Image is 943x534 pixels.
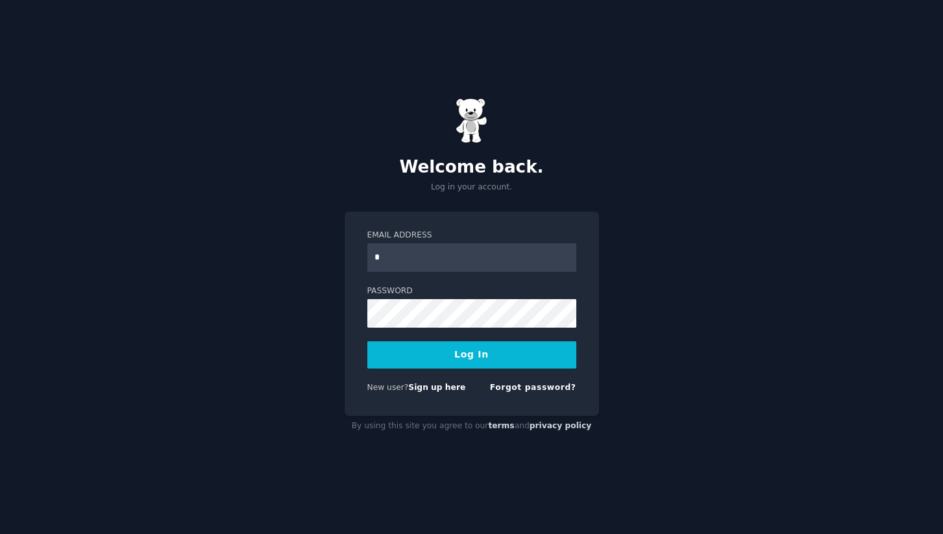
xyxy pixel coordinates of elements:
a: privacy policy [530,421,592,430]
div: By using this site you agree to our and [345,416,599,437]
label: Email Address [367,230,576,241]
a: Forgot password? [490,383,576,392]
p: Log in your account. [345,182,599,193]
label: Password [367,285,576,297]
h2: Welcome back. [345,157,599,178]
img: Gummy Bear [456,98,488,143]
a: Sign up here [408,383,465,392]
a: terms [488,421,514,430]
button: Log In [367,341,576,369]
span: New user? [367,383,409,392]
